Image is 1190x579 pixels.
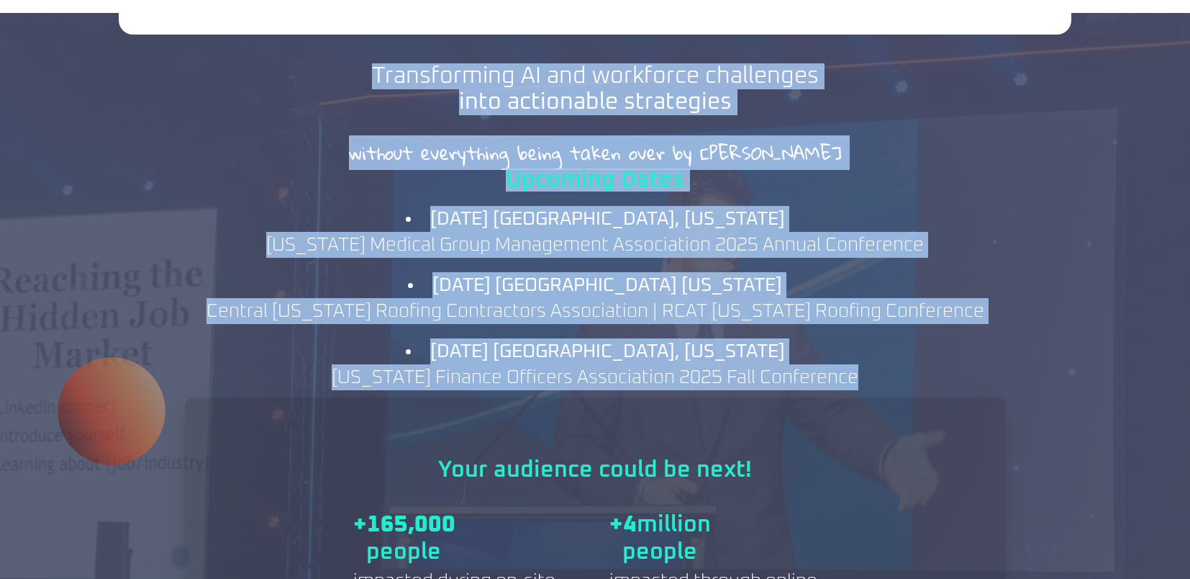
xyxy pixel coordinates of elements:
[366,541,530,564] h2: people
[353,513,455,537] b: +165,000
[332,338,858,390] h2: [US_STATE] Finance Officers Association 2025 Fall Conference
[432,276,782,295] b: [DATE] [GEOGRAPHIC_DATA] [US_STATE]
[430,210,785,228] b: [DATE] [GEOGRAPHIC_DATA], [US_STATE]
[372,63,819,115] h2: Transforming AI and workforce challenges
[459,91,732,114] b: into actionable strategies
[609,513,637,537] b: +4
[379,459,811,482] h2: Your audience could be next!
[622,541,786,564] h2: people
[609,513,786,537] h2: million
[430,342,785,361] b: [DATE] [GEOGRAPHIC_DATA], [US_STATE]
[206,272,984,324] h2: Central [US_STATE] Roofing Contractors Association | RCAT [US_STATE] Roofing Conference
[506,169,684,192] a: Upcoming Dates
[185,144,1005,161] h2: without everything being taken over by [PERSON_NAME]
[266,206,924,258] h2: [US_STATE] Medical Group Management Association 2025 Annual Conference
